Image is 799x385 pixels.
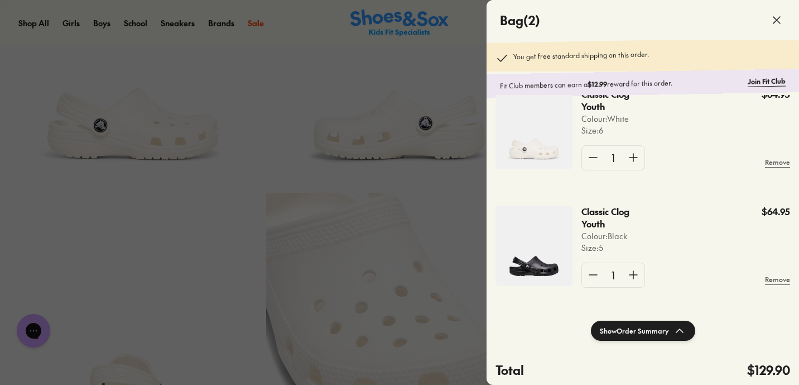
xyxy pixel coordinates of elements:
h4: $129.90 [747,361,790,379]
p: Colour: White [581,113,655,125]
div: 1 [604,146,622,170]
p: Classic Clog Youth [581,206,641,230]
p: Size : 6 [581,125,655,136]
a: Join Fit Club [748,76,786,87]
button: ShowOrder Summary [591,321,695,341]
p: Fit Club members can earn a reward for this order. [500,77,743,91]
h4: Bag ( 2 ) [500,11,540,30]
img: 4-476240.jpg [495,88,572,169]
p: You get free standard shipping on this order. [513,49,649,65]
p: Classic Clog Youth [581,88,641,113]
button: Open gorgias live chat [6,4,39,37]
p: Colour: Black [581,230,655,242]
b: $12.99 [588,79,607,89]
p: $64.95 [762,206,790,218]
img: 4-493676.jpg [495,206,572,286]
p: Size : 5 [581,242,655,254]
h4: Total [495,361,524,379]
div: 1 [604,263,622,287]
